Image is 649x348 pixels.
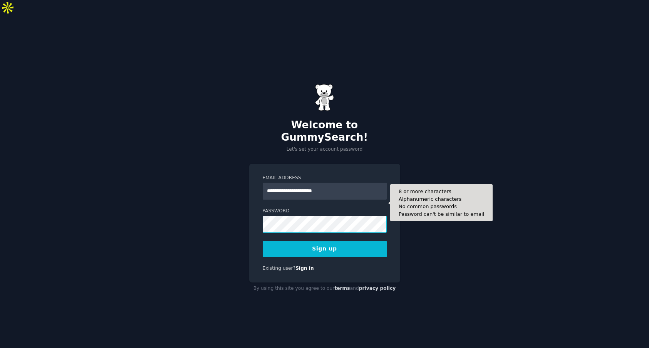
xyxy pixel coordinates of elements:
[249,119,400,143] h2: Welcome to GummySearch!
[263,241,387,257] button: Sign up
[249,146,400,153] p: Let's set your account password
[359,286,396,291] a: privacy policy
[315,84,334,111] img: Gummy Bear
[263,208,387,215] label: Password
[263,266,296,271] span: Existing user?
[295,266,314,271] a: Sign in
[249,282,400,295] div: By using this site you agree to our and
[334,286,350,291] a: terms
[263,175,387,182] label: Email Address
